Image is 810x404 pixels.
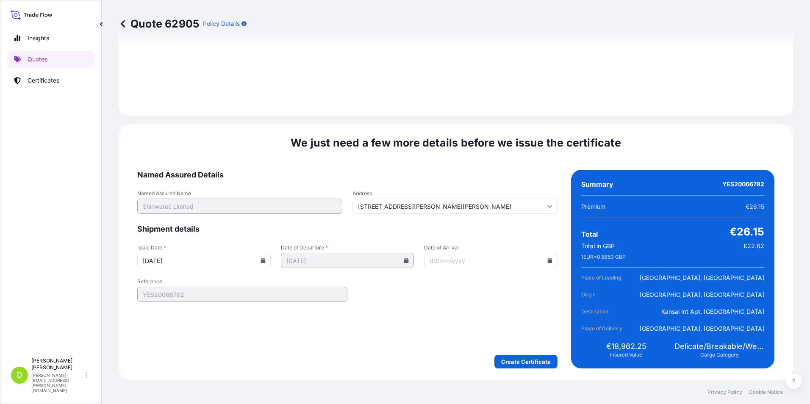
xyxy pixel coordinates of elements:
span: Place of Loading [581,274,629,282]
span: £22.62 [743,242,764,250]
p: Create Certificate [501,357,551,366]
input: Cargo owner address [352,199,558,214]
span: Kansai Int Apt, [GEOGRAPHIC_DATA] [661,307,764,316]
p: Certificates [28,76,59,85]
input: Your internal reference [137,287,347,302]
p: [PERSON_NAME] [PERSON_NAME] [31,357,84,371]
span: [GEOGRAPHIC_DATA], [GEOGRAPHIC_DATA] [640,274,764,282]
span: Date of Departure [281,244,414,251]
a: Privacy Policy [707,389,742,396]
span: YES20066782 [722,180,764,188]
a: Certificates [7,72,94,89]
span: Reference [137,278,347,285]
span: Delicate/Breakable/Weather Sensitive EX- 'Fragile' & Susceptible to Damage Goods [674,341,764,351]
button: Create Certificate [494,355,558,368]
a: Cookie Notice [749,389,783,396]
span: Named Assured Details [137,170,558,180]
span: Destination [581,307,629,316]
span: [GEOGRAPHIC_DATA], [GEOGRAPHIC_DATA] [640,291,764,299]
span: €26.15 [746,202,764,211]
p: Quotes [28,55,47,64]
p: Insights [28,34,49,42]
span: Date of Arrival [424,244,558,251]
span: Origin [581,291,629,299]
span: Summary [581,180,613,188]
span: Total in GBP [581,242,615,250]
p: [PERSON_NAME][EMAIL_ADDRESS][PERSON_NAME][DOMAIN_NAME] [31,373,84,393]
span: €26.15 [730,225,764,238]
span: D [17,371,22,379]
span: Place of Delivery [581,324,629,333]
p: Policy Details [203,19,240,28]
span: Issue Date [137,244,271,251]
span: €18,962.25 [606,341,646,351]
a: Quotes [7,51,94,68]
span: Named Assured Name [137,190,342,197]
span: Address [352,190,558,197]
span: Premium [581,202,605,211]
span: Total [581,230,598,238]
span: Cargo Category [700,351,739,358]
span: Insured Value [610,351,642,358]
span: 1 EUR = 0.8650 GBP [581,254,626,260]
input: dd/mm/yyyy [137,253,271,268]
input: dd/mm/yyyy [281,253,414,268]
span: [GEOGRAPHIC_DATA], [GEOGRAPHIC_DATA] [640,324,764,333]
a: Insights [7,30,94,47]
p: Quote 62905 [119,17,200,30]
span: Shipment details [137,224,558,234]
input: dd/mm/yyyy [424,253,558,268]
span: We just need a few more details before we issue the certificate [291,136,621,149]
